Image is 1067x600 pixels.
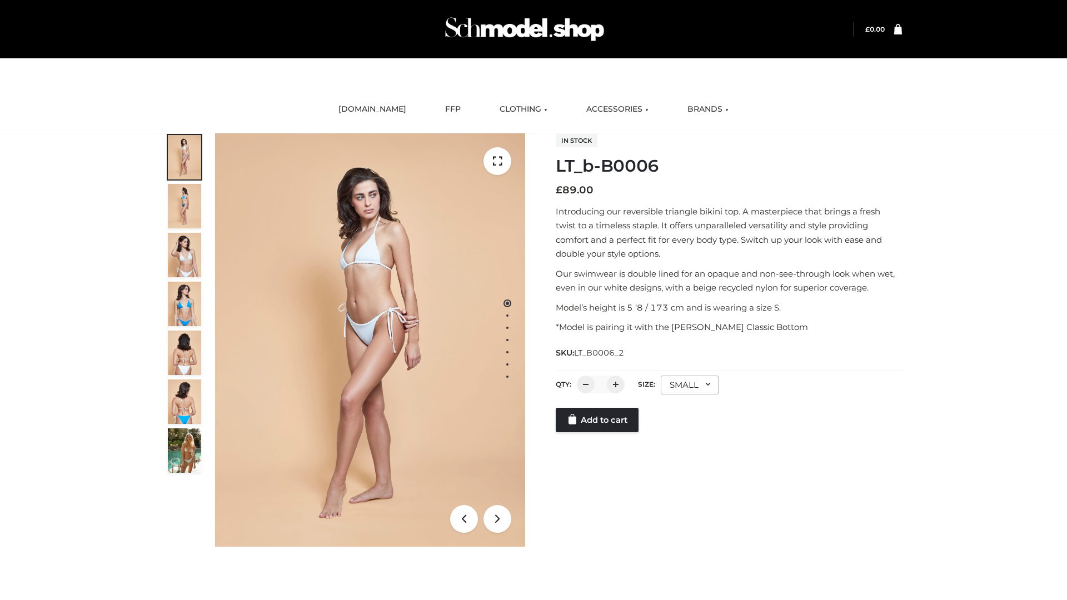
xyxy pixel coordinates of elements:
[679,97,737,122] a: BRANDS
[556,301,902,315] p: Model’s height is 5 ‘8 / 173 cm and is wearing a size S.
[865,25,885,33] a: £0.00
[574,348,624,358] span: LT_B0006_2
[556,184,594,196] bdi: 89.00
[661,376,719,394] div: SMALL
[556,134,597,147] span: In stock
[556,267,902,295] p: Our swimwear is double lined for an opaque and non-see-through look when wet, even in our white d...
[556,380,571,388] label: QTY:
[330,97,415,122] a: [DOMAIN_NAME]
[168,379,201,424] img: ArielClassicBikiniTop_CloudNine_AzureSky_OW114ECO_8-scaled.jpg
[556,320,902,334] p: *Model is pairing it with the [PERSON_NAME] Classic Bottom
[556,346,625,359] span: SKU:
[556,204,902,261] p: Introducing our reversible triangle bikini top. A masterpiece that brings a fresh twist to a time...
[556,408,639,432] a: Add to cart
[556,184,562,196] span: £
[491,97,556,122] a: CLOTHING
[638,380,655,388] label: Size:
[168,233,201,277] img: ArielClassicBikiniTop_CloudNine_AzureSky_OW114ECO_3-scaled.jpg
[578,97,657,122] a: ACCESSORIES
[865,25,870,33] span: £
[168,428,201,473] img: Arieltop_CloudNine_AzureSky2.jpg
[168,135,201,179] img: ArielClassicBikiniTop_CloudNine_AzureSky_OW114ECO_1-scaled.jpg
[168,282,201,326] img: ArielClassicBikiniTop_CloudNine_AzureSky_OW114ECO_4-scaled.jpg
[441,7,608,51] img: Schmodel Admin 964
[556,156,902,176] h1: LT_b-B0006
[437,97,469,122] a: FFP
[865,25,885,33] bdi: 0.00
[168,184,201,228] img: ArielClassicBikiniTop_CloudNine_AzureSky_OW114ECO_2-scaled.jpg
[168,331,201,375] img: ArielClassicBikiniTop_CloudNine_AzureSky_OW114ECO_7-scaled.jpg
[215,133,525,547] img: LT_b-B0006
